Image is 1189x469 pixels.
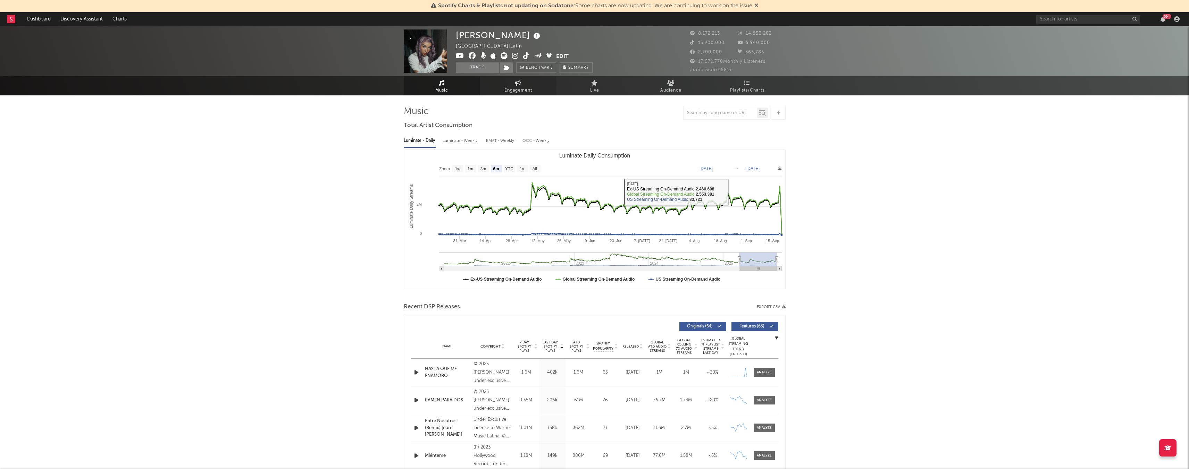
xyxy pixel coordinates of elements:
text: Luminate Daily Streams [409,184,413,228]
text: 1w [455,167,460,171]
a: Dashboard [22,12,56,26]
span: Live [590,86,599,95]
span: Summary [568,66,589,70]
div: 76 [593,397,618,404]
text: 3m [480,167,486,171]
div: 1.58M [675,452,698,459]
div: 206k [541,397,564,404]
div: 1M [648,369,671,376]
div: OCC - Weekly [522,135,550,147]
div: [DATE] [621,369,644,376]
text: 12. May [531,239,545,243]
button: Track [456,62,499,73]
a: Audience [633,76,709,95]
text: Luminate Daily Consumption [559,153,630,159]
div: [DATE] [621,425,644,432]
div: 158k [541,425,564,432]
span: : Some charts are now updating. We are continuing to work on the issue [438,3,752,9]
div: 1M [675,369,698,376]
div: (P) 2023 Hollywood Records, under exclusive license to 5020 Records [474,443,511,468]
span: Jump Score: 68.6 [690,68,731,72]
text: 31. Mar [453,239,466,243]
div: 71 [593,425,618,432]
text: Zoom [439,167,450,171]
text: Ex-US Streaming On-Demand Audio [470,277,542,282]
span: 5,940,000 [738,41,770,45]
span: Copyright [480,344,501,349]
div: HASTA QUE ME ENAMORO [425,366,470,379]
div: 149k [541,452,564,459]
div: [PERSON_NAME] [456,29,542,41]
a: Miénteme [425,452,470,459]
text: 15. Sep [766,239,779,243]
div: Luminate - Daily [404,135,436,147]
text: 1. Sep [741,239,752,243]
input: Search for artists [1036,15,1140,24]
span: Total Artist Consumption [404,121,472,130]
a: Entre Nosotros (Remix) [con [PERSON_NAME]] [425,418,470,438]
div: 61M [567,397,590,404]
button: 99+ [1161,16,1165,22]
svg: Luminate Daily Consumption [404,150,785,289]
button: Export CSV [757,305,786,309]
text: 9. Jun [585,239,595,243]
div: 2.7M [675,425,698,432]
div: [DATE] [621,452,644,459]
span: 2,700,000 [690,50,722,54]
span: Benchmark [526,64,552,72]
button: Features(63) [731,322,778,331]
div: Name [425,344,470,349]
button: Originals(64) [679,322,726,331]
div: Under Exclusive License to Warner Music Latina, © 2022 Grand Move Records [474,416,511,441]
text: 28. Apr [505,239,518,243]
span: 17,071,770 Monthly Listeners [690,59,765,64]
text: 6m [493,167,499,171]
span: Global ATD Audio Streams [648,340,667,353]
text: 0 [419,231,421,236]
text: → [735,166,739,171]
a: Charts [108,12,132,26]
div: BMAT - Weekly [486,135,516,147]
div: 886M [567,452,590,459]
span: Global Rolling 7D Audio Streams [675,338,694,355]
span: 365,785 [738,50,764,54]
a: Music [404,76,480,95]
a: RAMEN PARA DOS [425,397,470,404]
span: Originals ( 64 ) [684,324,716,329]
div: 362M [567,425,590,432]
span: Recent DSP Releases [404,303,460,311]
text: [DATE] [746,166,760,171]
text: All [532,167,537,171]
text: 23. Jun [610,239,622,243]
span: Music [435,86,448,95]
text: 26. May [557,239,571,243]
span: Spotify Popularity [593,341,613,351]
button: Summary [560,62,593,73]
div: © 2025 [PERSON_NAME] under exclusive license to Warner Music Latina Inc. [474,388,511,413]
div: 1.6M [515,369,538,376]
a: Benchmark [516,62,556,73]
text: 1y [520,167,524,171]
div: 65 [593,369,618,376]
text: 7. [DATE] [634,239,650,243]
span: Estimated % Playlist Streams Last Day [701,338,720,355]
text: [DATE] [700,166,713,171]
span: Released [622,344,639,349]
div: 1.55M [515,397,538,404]
text: US Streaming On-Demand Audio [655,277,720,282]
div: Luminate - Weekly [443,135,479,147]
div: 1.6M [567,369,590,376]
text: 1m [467,167,473,171]
button: Edit [556,52,569,61]
div: 99 + [1163,14,1171,19]
div: 402k [541,369,564,376]
div: 76.7M [648,397,671,404]
span: ATD Spotify Plays [567,340,586,353]
span: Last Day Spotify Plays [541,340,560,353]
div: 1.18M [515,452,538,459]
text: 21. [DATE] [659,239,677,243]
text: 18. Aug [714,239,727,243]
div: <5% [701,452,725,459]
